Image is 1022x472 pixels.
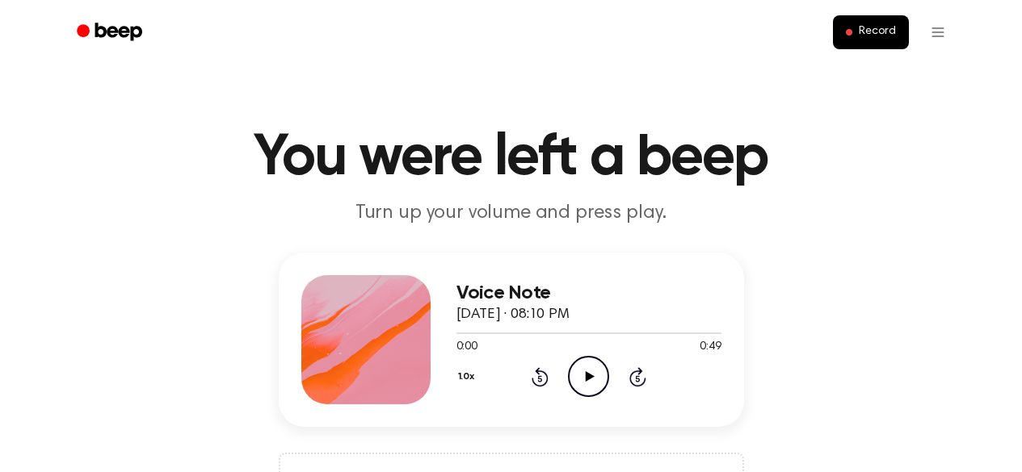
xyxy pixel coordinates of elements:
span: Record [859,25,895,40]
span: [DATE] · 08:10 PM [456,307,570,322]
p: Turn up your volume and press play. [201,200,822,227]
button: Open menu [919,13,957,52]
a: Beep [65,17,157,48]
h1: You were left a beep [98,129,925,187]
h3: Voice Note [456,282,721,304]
span: 0:00 [456,339,477,356]
button: Record [833,15,908,49]
span: 0:49 [700,339,721,356]
button: 1.0x [456,363,481,391]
